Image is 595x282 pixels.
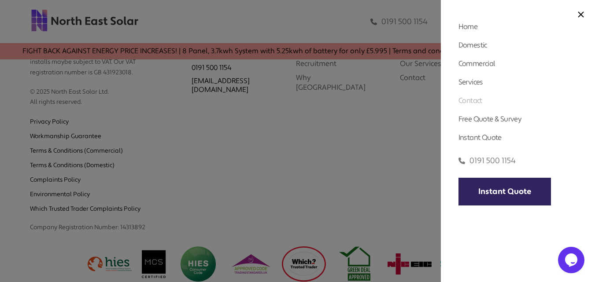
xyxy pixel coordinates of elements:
[458,40,487,50] a: Domestic
[458,133,502,142] a: Instant Quote
[458,59,495,68] a: Commercial
[458,114,522,124] a: Free Quote & Survey
[558,247,586,273] iframe: chat widget
[458,178,551,205] a: Instant Quote
[578,11,584,18] img: close icon
[458,96,482,105] a: Contact
[458,22,478,31] a: Home
[458,77,483,87] a: Services
[458,156,516,166] a: 0191 500 1154
[458,156,465,166] img: phone icon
